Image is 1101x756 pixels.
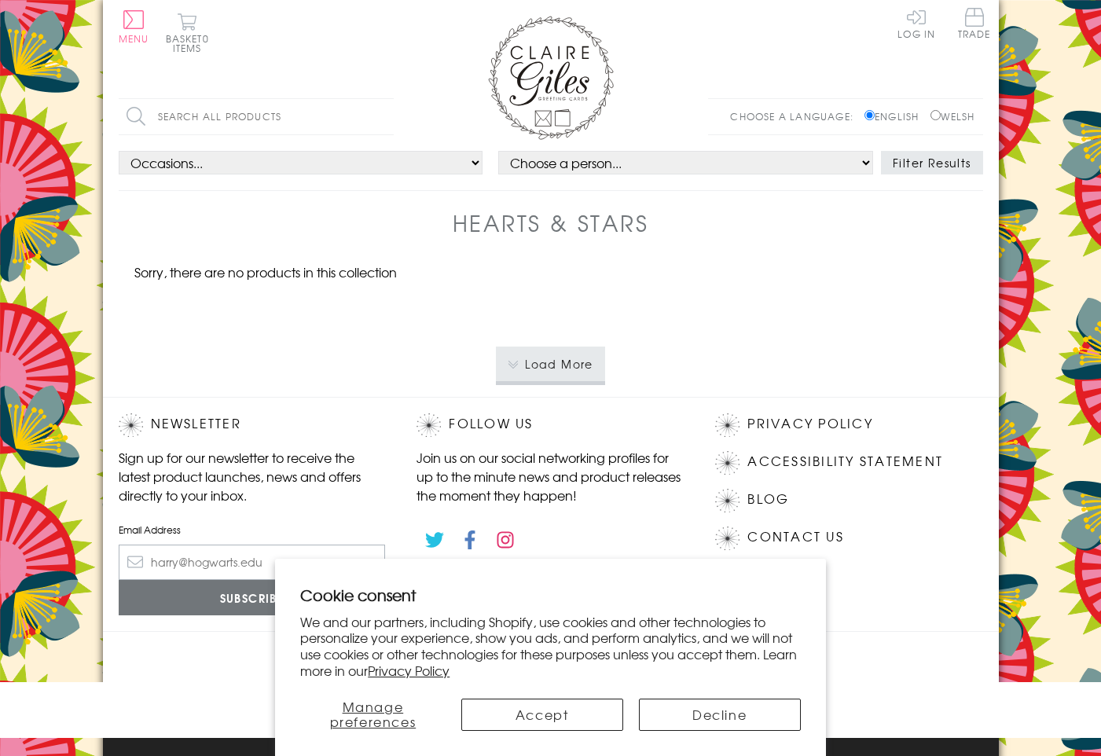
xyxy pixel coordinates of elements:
img: Claire Giles Greetings Cards [488,16,614,140]
a: Privacy Policy [747,413,872,435]
input: harry@hogwarts.edu [119,545,386,580]
input: Welsh [930,110,941,120]
p: Join us on our social networking profiles for up to the minute news and product releases the mome... [417,448,684,505]
a: Trade [958,8,991,42]
label: Welsh [930,109,975,123]
button: Manage preferences [300,699,445,731]
label: English [864,109,927,123]
p: We and our partners, including Shopify, use cookies and other technologies to personalize your ex... [300,614,801,679]
button: Menu [119,10,149,43]
p: Sorry, there are no products in this collection [119,262,413,281]
a: Blog [747,489,789,510]
p: Choose a language: [730,109,861,123]
span: Menu [119,31,149,46]
p: Sign up for our newsletter to receive the latest product launches, news and offers directly to yo... [119,448,386,505]
input: Search all products [119,99,394,134]
input: English [864,110,875,120]
a: Privacy Policy [368,661,450,680]
label: Email Address [119,523,386,537]
a: Log In [897,8,935,39]
button: Load More [496,347,605,381]
input: Subscribe [119,580,386,615]
span: 0 items [173,31,209,55]
a: Accessibility Statement [747,451,943,472]
button: Basket0 items [166,13,209,53]
button: Accept [461,699,623,731]
button: Decline [639,699,801,731]
h2: Newsletter [119,413,386,437]
input: Search [378,99,394,134]
button: Filter Results [881,151,983,174]
span: Manage preferences [330,697,417,731]
span: Trade [958,8,991,39]
h2: Cookie consent [300,584,801,606]
a: Contact Us [747,527,843,548]
h1: Hearts & Stars [453,207,649,239]
h2: Follow Us [417,413,684,437]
